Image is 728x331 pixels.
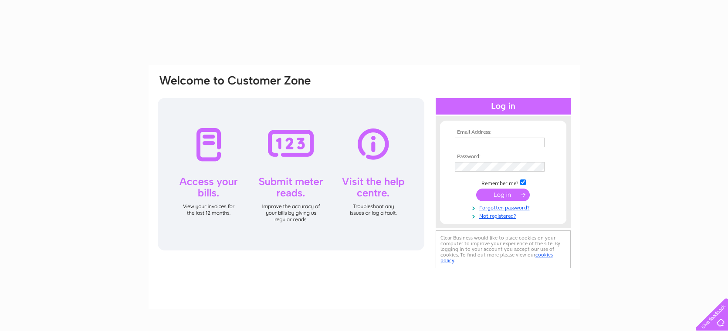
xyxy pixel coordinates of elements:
[453,129,554,135] th: Email Address:
[440,252,553,263] a: cookies policy
[453,154,554,160] th: Password:
[455,203,554,211] a: Forgotten password?
[436,230,571,268] div: Clear Business would like to place cookies on your computer to improve your experience of the sit...
[453,178,554,187] td: Remember me?
[476,189,530,201] input: Submit
[455,211,554,220] a: Not registered?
